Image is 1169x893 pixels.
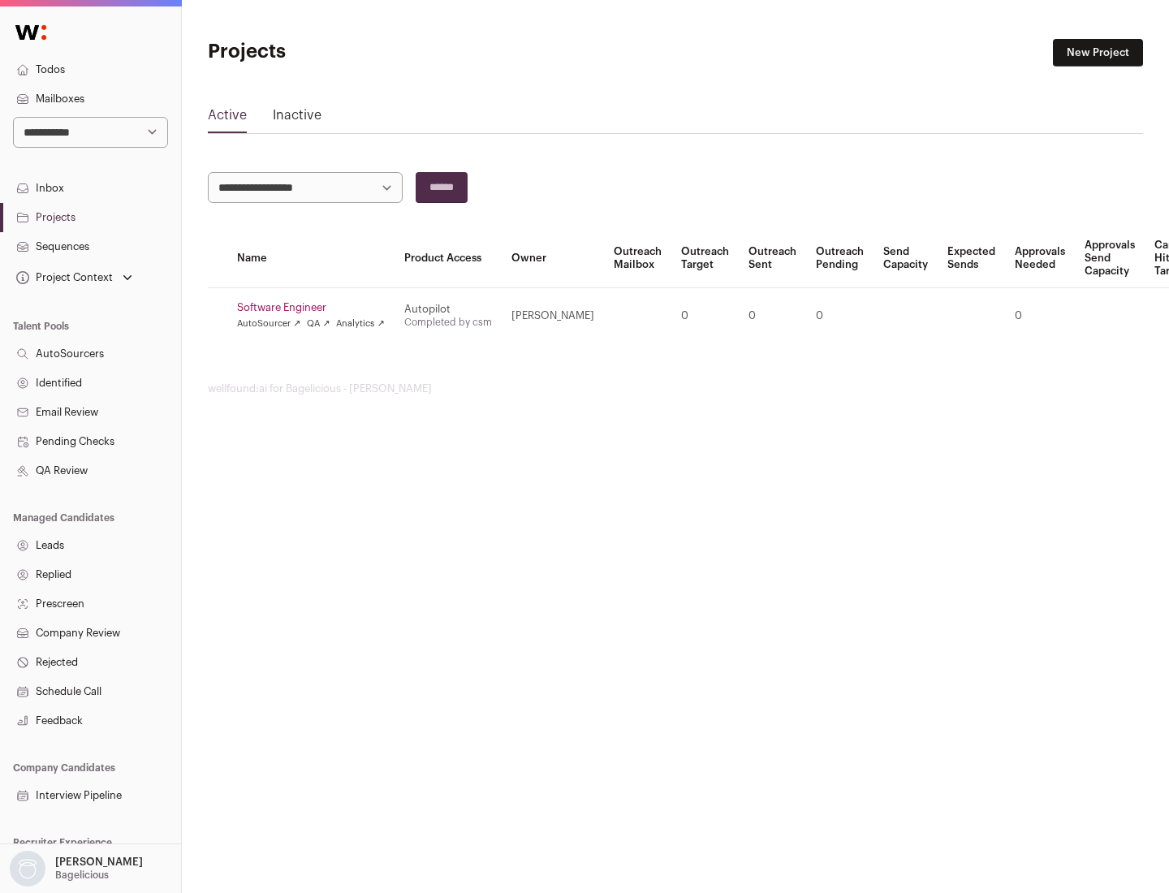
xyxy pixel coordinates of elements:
[874,229,938,288] th: Send Capacity
[1005,229,1075,288] th: Approvals Needed
[227,229,395,288] th: Name
[55,869,109,882] p: Bagelicious
[1005,288,1075,344] td: 0
[806,229,874,288] th: Outreach Pending
[307,317,330,330] a: QA ↗
[671,229,739,288] th: Outreach Target
[1053,39,1143,67] a: New Project
[208,382,1143,395] footer: wellfound:ai for Bagelicious - [PERSON_NAME]
[739,229,806,288] th: Outreach Sent
[208,106,247,132] a: Active
[6,16,55,49] img: Wellfound
[404,303,492,316] div: Autopilot
[273,106,321,132] a: Inactive
[502,229,604,288] th: Owner
[1075,229,1145,288] th: Approvals Send Capacity
[13,271,113,284] div: Project Context
[336,317,384,330] a: Analytics ↗
[806,288,874,344] td: 0
[6,851,146,887] button: Open dropdown
[938,229,1005,288] th: Expected Sends
[671,288,739,344] td: 0
[10,851,45,887] img: nopic.png
[404,317,492,327] a: Completed by csm
[502,288,604,344] td: [PERSON_NAME]
[13,266,136,289] button: Open dropdown
[208,39,520,65] h1: Projects
[604,229,671,288] th: Outreach Mailbox
[237,317,300,330] a: AutoSourcer ↗
[739,288,806,344] td: 0
[237,301,385,314] a: Software Engineer
[395,229,502,288] th: Product Access
[55,856,143,869] p: [PERSON_NAME]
